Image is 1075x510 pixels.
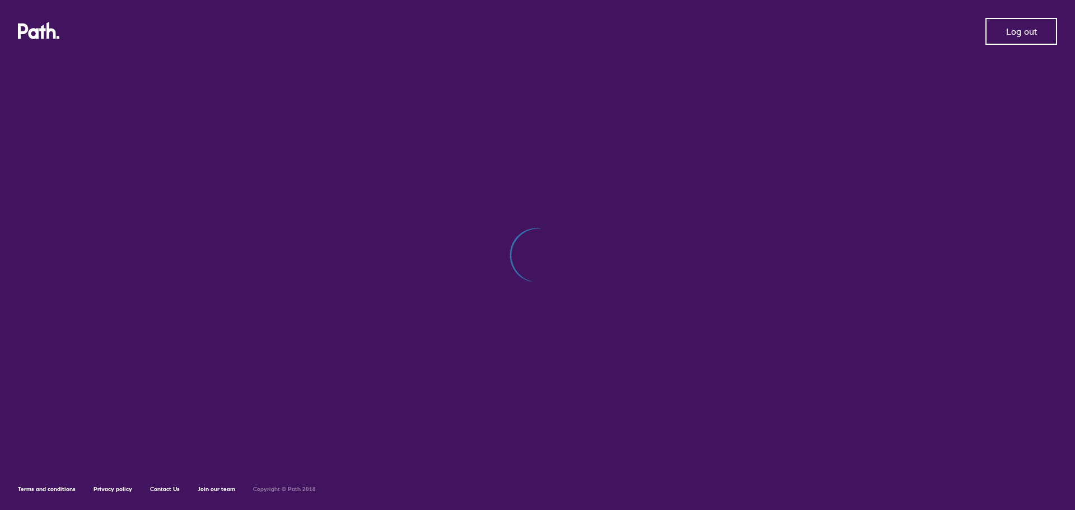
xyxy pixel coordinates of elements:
[985,18,1057,45] button: Log out
[253,486,316,493] h6: Copyright © Path 2018
[18,485,76,493] a: Terms and conditions
[150,485,180,493] a: Contact Us
[1006,26,1037,36] span: Log out
[94,485,132,493] a: Privacy policy
[198,485,235,493] a: Join our team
